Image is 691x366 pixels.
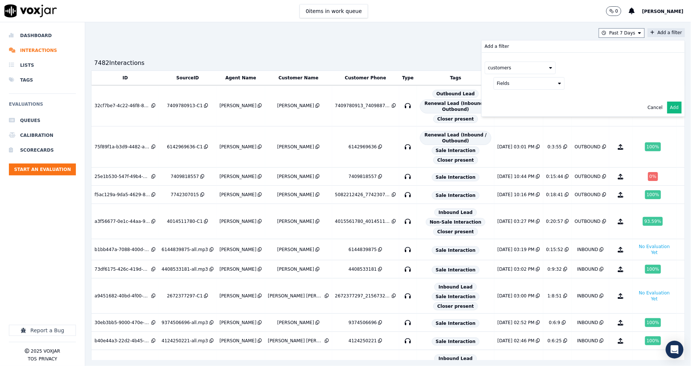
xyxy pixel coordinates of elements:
div: [DATE] 03:01 PM [497,144,534,150]
div: [PERSON_NAME] [220,144,257,150]
div: 0:20:57 [546,218,563,224]
div: 4014511780-C1 [167,218,203,224]
div: 30eb3bb5-9000-470e-993a-816f0ac4892f [94,320,150,326]
span: Non-Sale Interaction [426,218,486,226]
span: Renewal Lead (Inbound / Outbound) [420,131,492,145]
div: 2672377297-C1 [167,293,203,299]
button: [PERSON_NAME] [642,7,691,16]
div: 4124250221-all.mp3 [161,338,208,344]
div: 7409818557 [171,174,199,179]
span: Sale Interaction [432,266,480,274]
div: 100 % [645,190,661,199]
h6: Evaluations [9,100,76,113]
div: 100 % [645,142,661,151]
button: Customer Name [278,75,318,81]
a: Scorecards [9,143,76,158]
span: Inbound Lead [434,283,477,291]
a: Interactions [9,43,76,58]
span: Inbound Lead [434,208,477,217]
span: Closer present [433,302,478,310]
a: Calibration [9,128,76,143]
div: 9374506696 [348,320,377,326]
button: 0 [606,6,629,16]
div: [PERSON_NAME] [220,174,257,179]
div: 32cf7be7-4c22-46f8-8b18-1b564a22157a [94,103,150,109]
div: [PERSON_NAME] [220,320,257,326]
span: Sale Interaction [432,246,480,254]
div: 7409818557 [348,174,377,179]
span: Sale Interaction [432,173,480,181]
div: 6142969636-C1 [167,144,203,150]
div: 6144839875 [348,247,377,253]
button: Privacy [39,356,57,362]
div: b40e44a3-22d2-4b45-8f88-10b4cd45c874 [94,338,150,344]
div: 73df6175-426c-419d-85b4-00abf3c60f79 [94,266,150,272]
div: [DATE] 02:52 PM [497,320,534,326]
div: 100 % [645,318,661,327]
button: SourceID [176,75,199,81]
img: voxjar logo [4,4,57,17]
div: 0:9:32 [548,266,562,272]
div: 0:6:25 [548,338,562,344]
div: [PERSON_NAME] [277,247,314,253]
span: Closer present [433,115,478,123]
div: OUTBOUND [575,218,601,224]
div: 6142969636 [348,144,377,150]
button: 0 [606,6,622,16]
div: [DATE] 03:02 PM [497,266,534,272]
span: Closer present [433,228,478,236]
div: a3f56677-0e1c-44aa-9c37-d198d99292f4 [94,218,150,224]
div: 5082212426_7742307015 [335,192,391,198]
div: INBOUND [577,247,598,253]
button: Tags [450,75,461,81]
div: 7482 Interaction s [94,59,144,67]
div: 2672377297_2156732929 [335,293,391,299]
div: [DATE] 10:16 PM [497,192,534,198]
a: Tags [9,73,76,88]
div: 4015561780_4014511780 [335,218,391,224]
div: f5ac129a-9da5-4629-88d5-ff08f9f86aad [94,192,150,198]
div: [PERSON_NAME] [PERSON_NAME] [268,293,324,299]
div: INBOUND [577,293,598,299]
div: [PERSON_NAME] [277,174,314,179]
div: OUTBOUND [575,144,601,150]
div: [DATE] 03:00 PM [497,293,534,299]
div: [PERSON_NAME] [220,218,257,224]
div: 7409780913_7409887408 [335,103,391,109]
button: Past 7 Days [599,28,645,38]
div: 0:6:9 [549,320,560,326]
div: [PERSON_NAME] [277,266,314,272]
div: 4124250221 [348,338,377,344]
div: [PERSON_NAME] [277,192,314,198]
div: [PERSON_NAME] [PERSON_NAME] [268,338,324,344]
div: b1bb447a-7088-400d-86e5-3d2fd3f000dc [94,247,150,253]
div: 75f89f1a-b3d9-4482-a44f-b6f29530a027 [94,144,150,150]
button: Type [402,75,414,81]
a: Dashboard [9,28,76,43]
a: Lists [9,58,76,73]
button: No Evaluation Yet [635,288,674,303]
button: No Evaluation Yet [635,242,674,257]
div: a9451682-40bd-4f00-acba-b7f10a646e7f [94,293,150,299]
div: 9374506696-all.mp3 [161,320,208,326]
div: INBOUND [577,320,598,326]
div: 25e1b530-547f-49b4-b5b2-ca27abfcad5e [94,174,150,179]
button: customers [485,62,556,74]
div: 100 % [645,336,661,345]
div: 100 % [645,265,661,274]
div: OUTBOUND [575,174,601,179]
a: Queues [9,113,76,128]
div: [PERSON_NAME] [277,320,314,326]
div: [DATE] 03:19 PM [497,247,534,253]
p: Add a filter [485,43,509,49]
button: TOS [28,356,37,362]
div: [PERSON_NAME] [220,266,257,272]
div: [PERSON_NAME] [220,293,257,299]
span: Sale Interaction [432,191,480,200]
